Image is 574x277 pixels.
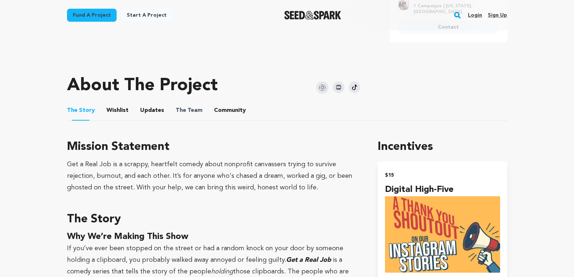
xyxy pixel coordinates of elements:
[67,9,117,22] a: Fund a project
[385,196,500,273] img: incentive
[176,106,186,115] span: The
[385,170,500,180] h2: $15
[284,11,341,20] a: Seed&Spark Homepage
[67,77,218,95] h1: About The Project
[385,183,500,196] h4: Digital High-Five
[106,106,129,115] span: Wishlist
[67,211,361,228] h3: The Story
[316,81,328,94] img: Seed&Spark Instagram Icon
[67,232,188,241] strong: Why We’re Making This Show
[176,106,202,115] span: Team
[349,81,360,93] img: Seed&Spark Tiktok Icon
[378,138,507,156] h1: Incentives
[286,257,331,263] em: Get a Real Job
[284,11,341,20] img: Seed&Spark Logo Dark Mode
[214,106,246,115] span: Community
[67,106,95,115] span: Story
[211,268,233,275] em: holding
[67,159,361,193] div: Get a Real Job is a scrappy, heartfelt comedy about nonprofit canvassers trying to survive reject...
[67,106,77,115] span: The
[67,138,361,156] h3: Mission Statement
[121,9,172,22] a: Start a project
[488,9,507,21] a: Sign up
[468,9,482,21] a: Login
[333,81,344,93] img: Seed&Spark IMDB Icon
[140,106,164,115] span: Updates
